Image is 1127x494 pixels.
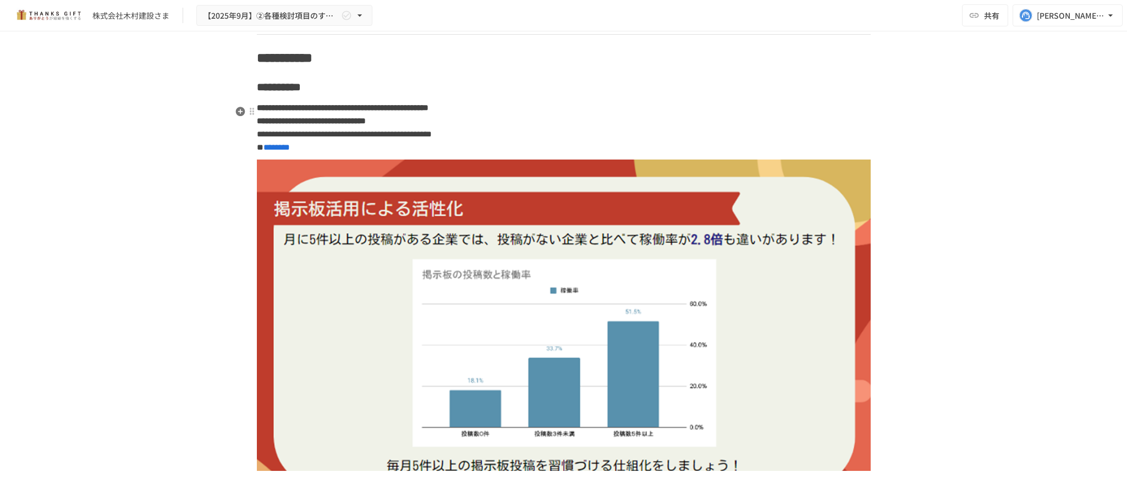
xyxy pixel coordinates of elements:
[13,7,84,24] img: mMP1OxWUAhQbsRWCurg7vIHe5HqDpP7qZo7fRoNLXQh
[962,4,1008,26] button: 共有
[196,5,372,26] button: 【2025年9月】②各種検討項目のすり合わせ/ THANKS GIFTキックオフMTG
[1013,4,1123,26] button: [PERSON_NAME][EMAIL_ADDRESS][DOMAIN_NAME]
[984,9,999,21] span: 共有
[204,9,339,23] span: 【2025年9月】②各種検討項目のすり合わせ/ THANKS GIFTキックオフMTG
[1037,9,1105,23] div: [PERSON_NAME][EMAIL_ADDRESS][DOMAIN_NAME]
[92,10,169,21] div: 株式会社木村建設さま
